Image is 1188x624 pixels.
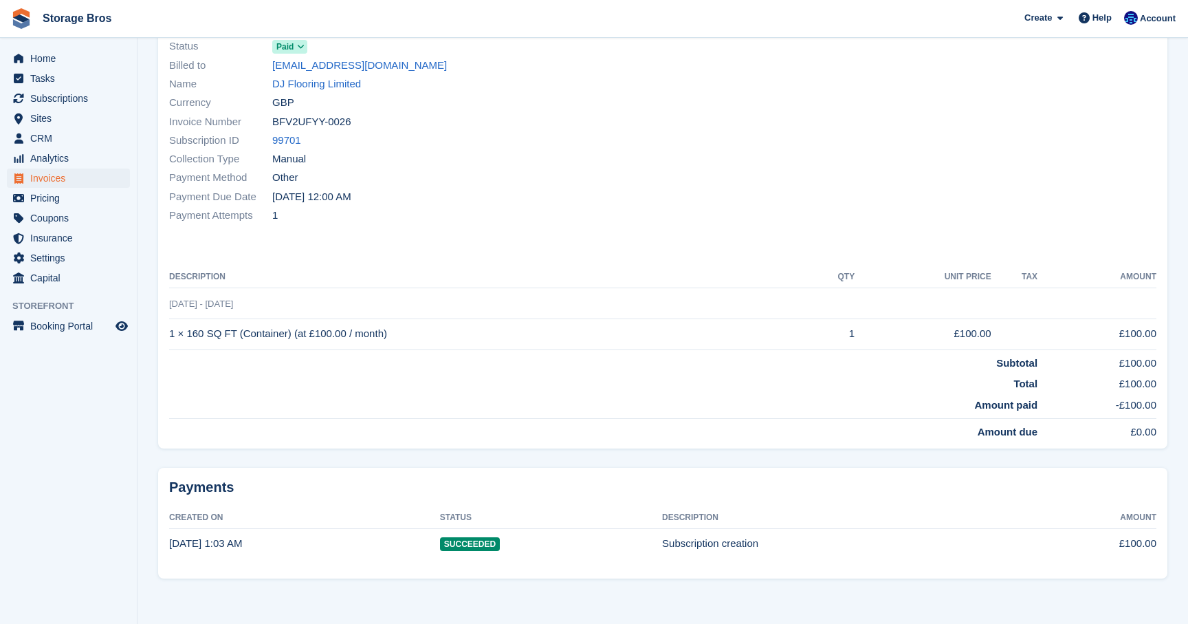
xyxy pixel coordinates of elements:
span: Manual [272,151,306,167]
span: Subscription ID [169,133,272,149]
th: Status [440,507,662,529]
img: Jamie O’Mara [1124,11,1138,25]
span: Home [30,49,113,68]
td: £100.00 [1037,371,1156,392]
a: menu [7,129,130,148]
th: Description [662,507,1018,529]
span: Sites [30,109,113,128]
a: menu [7,49,130,68]
span: Paid [276,41,294,53]
a: menu [7,189,130,208]
span: Help [1092,11,1112,25]
strong: Amount due [978,426,1038,438]
a: Paid [272,39,307,54]
th: Amount [1037,266,1156,288]
td: £100.00 [1018,528,1156,559]
a: DJ Flooring Limited [272,76,361,92]
a: [EMAIL_ADDRESS][DOMAIN_NAME] [272,58,447,74]
span: Invoices [30,169,113,188]
a: menu [7,268,130,288]
a: Preview store [113,318,130,334]
span: Name [169,76,272,92]
strong: Subtotal [996,357,1037,369]
a: menu [7,149,130,168]
span: Status [169,39,272,54]
td: Subscription creation [662,528,1018,559]
th: Amount [1018,507,1156,529]
a: menu [7,228,130,248]
span: Storefront [12,299,137,313]
span: Analytics [30,149,113,168]
a: menu [7,69,130,88]
span: Succeeded [440,537,500,551]
span: Capital [30,268,113,288]
span: Insurance [30,228,113,248]
th: Description [169,266,805,288]
td: £100.00 [1037,319,1156,349]
span: CRM [30,129,113,148]
span: Coupons [30,208,113,228]
strong: Amount paid [974,399,1037,411]
h2: Payments [169,479,1156,496]
td: 1 [805,319,855,349]
td: £100.00 [1037,349,1156,371]
th: Unit Price [855,266,991,288]
th: Tax [991,266,1037,288]
span: Billed to [169,58,272,74]
span: Payment Due Date [169,189,272,205]
span: Settings [30,248,113,268]
td: £0.00 [1037,419,1156,440]
span: Account [1140,12,1176,25]
span: Create [1024,11,1052,25]
time: 2025-08-11 23:00:00 UTC [272,189,351,205]
a: menu [7,316,130,336]
a: menu [7,248,130,268]
span: Tasks [30,69,113,88]
a: menu [7,208,130,228]
time: 2025-08-11 00:03:18 UTC [169,537,242,549]
span: 1 [272,208,278,224]
span: Currency [169,95,272,111]
a: menu [7,109,130,128]
span: Other [272,170,298,186]
span: BFV2UFYY-0026 [272,114,351,130]
span: Invoice Number [169,114,272,130]
span: Collection Type [169,151,272,167]
strong: Total [1013,378,1037,389]
span: Pricing [30,189,113,208]
span: Subscriptions [30,89,113,108]
span: Payment Attempts [169,208,272,224]
th: QTY [805,266,855,288]
span: Payment Method [169,170,272,186]
span: Booking Portal [30,316,113,336]
span: [DATE] - [DATE] [169,299,233,309]
a: menu [7,169,130,188]
a: 99701 [272,133,301,149]
a: Storage Bros [37,7,117,30]
a: menu [7,89,130,108]
th: Created On [169,507,440,529]
img: stora-icon-8386f47178a22dfd0bd8f6a31ec36ba5ce8667c1dd55bd0f319d3a0aa187defe.svg [11,8,32,29]
td: 1 × 160 SQ FT (Container) (at £100.00 / month) [169,319,805,349]
span: GBP [272,95,294,111]
td: £100.00 [855,319,991,349]
td: -£100.00 [1037,392,1156,419]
